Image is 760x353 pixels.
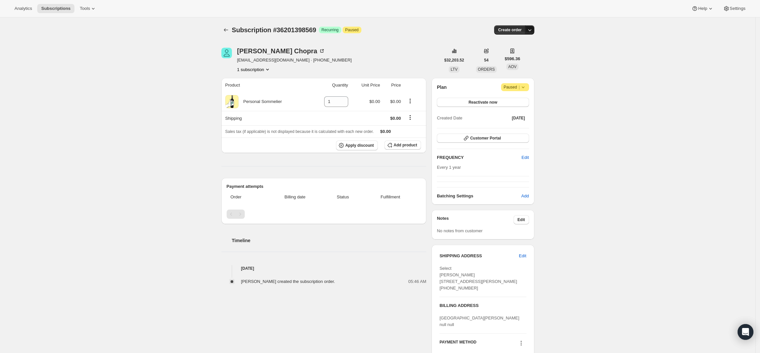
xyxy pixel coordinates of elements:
span: Billing date [268,194,322,200]
span: Edit [521,154,529,161]
th: Order [227,190,266,204]
th: Product [221,78,310,92]
button: Product actions [405,97,415,105]
span: Select [PERSON_NAME] [STREET_ADDRESS][PERSON_NAME] [PHONE_NUMBER] [439,266,517,290]
span: $32,203.52 [444,58,464,63]
span: [PERSON_NAME] created the subscription order. [241,279,335,284]
h2: FREQUENCY [437,154,521,161]
span: AOV [508,64,517,69]
span: $0.00 [390,116,401,121]
span: Settings [730,6,746,11]
span: [EMAIL_ADDRESS][DOMAIN_NAME] · [PHONE_NUMBER] [237,57,352,63]
span: Analytics [14,6,32,11]
span: Customer Portal [470,136,501,141]
span: Fulfillment [364,194,417,200]
button: Add [517,191,533,201]
span: $0.00 [390,99,401,104]
button: 54 [480,56,493,65]
h3: PAYMENT METHOD [439,340,476,348]
span: 05:46 AM [408,278,426,285]
h2: Timeline [232,237,427,244]
th: Unit Price [350,78,382,92]
span: Create order [498,27,521,33]
button: Subscriptions [37,4,74,13]
span: Paused [345,27,359,33]
span: 54 [484,58,489,63]
span: Edit [518,217,525,222]
span: Subscription #36201398569 [232,26,316,34]
button: Help [688,4,718,13]
span: Apply discount [345,143,374,148]
button: Reactivate now [437,98,529,107]
nav: Pagination [227,210,421,219]
span: $596.36 [505,56,520,62]
button: Create order [494,25,525,35]
span: | [519,85,520,90]
div: Personal Sommelier [239,98,282,105]
button: Analytics [11,4,36,13]
span: Ravi Chopra [221,48,232,58]
span: Reactivate now [468,100,497,105]
button: Settings [719,4,749,13]
span: Add product [394,142,417,148]
span: Created Date [437,115,462,121]
span: No notes from customer [437,228,483,233]
span: ORDERS [478,67,495,72]
button: [DATE] [508,113,529,123]
button: Edit [514,215,529,224]
button: Shipping actions [405,114,415,121]
span: $0.00 [369,99,380,104]
th: Quantity [310,78,350,92]
th: Price [382,78,403,92]
span: Edit [519,253,526,259]
span: Tools [80,6,90,11]
img: product img [225,95,239,108]
h4: [DATE] [221,265,427,272]
span: $0.00 [380,129,391,134]
span: Help [698,6,707,11]
h3: Notes [437,215,514,224]
span: Add [521,193,529,199]
h6: Batching Settings [437,193,521,199]
span: Recurring [322,27,339,33]
button: Tools [76,4,100,13]
th: Shipping [221,111,310,125]
button: Edit [518,152,533,163]
button: Apply discount [336,140,378,150]
button: Customer Portal [437,134,529,143]
span: [GEOGRAPHIC_DATA][PERSON_NAME] null null [439,315,519,327]
h2: Payment attempts [227,183,421,190]
button: Subscriptions [221,25,231,35]
button: $32,203.52 [440,56,468,65]
span: LTV [451,67,458,72]
span: Subscriptions [41,6,70,11]
div: [PERSON_NAME] Chopra [237,48,325,54]
span: Every 1 year [437,165,461,170]
h3: BILLING ADDRESS [439,302,526,309]
div: Open Intercom Messenger [738,324,753,340]
span: [DATE] [512,115,525,121]
span: Paused [504,84,526,90]
h2: Plan [437,84,447,90]
span: Status [326,194,360,200]
h3: SHIPPING ADDRESS [439,253,519,259]
button: Add product [384,140,421,150]
button: Product actions [237,66,271,73]
button: Edit [515,251,530,261]
span: Sales tax (if applicable) is not displayed because it is calculated with each new order. [225,129,374,134]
